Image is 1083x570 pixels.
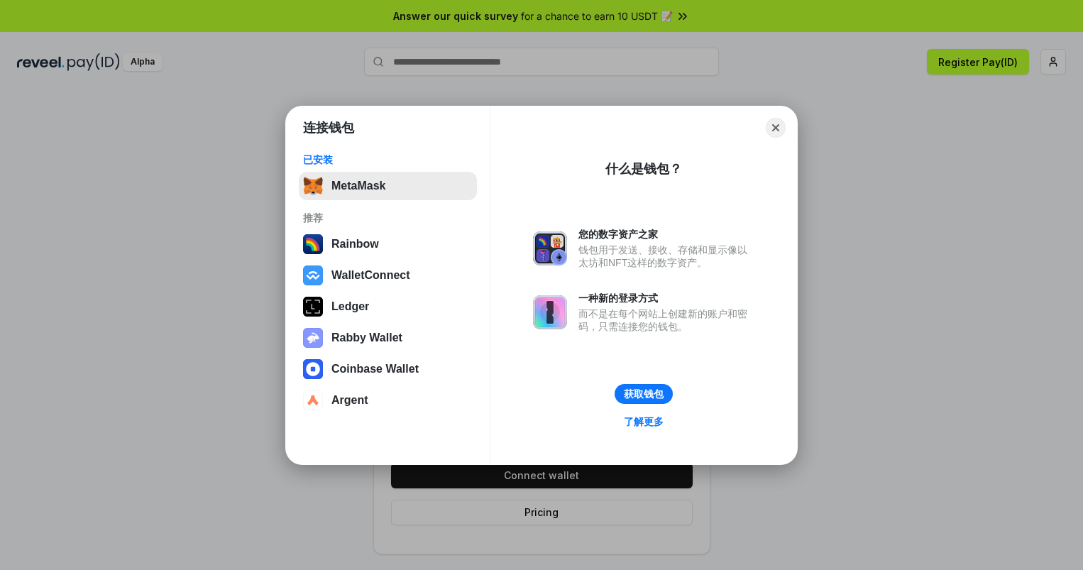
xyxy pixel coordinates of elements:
img: svg+xml,%3Csvg%20xmlns%3D%22http%3A%2F%2Fwww.w3.org%2F2000%2Fsvg%22%20fill%3D%22none%22%20viewBox... [533,295,567,329]
img: svg+xml,%3Csvg%20xmlns%3D%22http%3A%2F%2Fwww.w3.org%2F2000%2Fsvg%22%20width%3D%2228%22%20height%3... [303,297,323,317]
div: 什么是钱包？ [605,160,682,177]
button: MetaMask [299,172,477,200]
div: 已安装 [303,153,473,166]
div: WalletConnect [331,269,410,282]
div: Rabby Wallet [331,331,402,344]
button: Rainbow [299,230,477,258]
div: 而不是在每个网站上创建新的账户和密码，只需连接您的钱包。 [578,307,754,333]
div: 钱包用于发送、接收、存储和显示像以太坊和NFT这样的数字资产。 [578,243,754,269]
button: Close [766,118,786,138]
div: 一种新的登录方式 [578,292,754,305]
button: 获取钱包 [615,384,673,404]
button: WalletConnect [299,261,477,290]
h1: 连接钱包 [303,119,354,136]
img: svg+xml,%3Csvg%20width%3D%2228%22%20height%3D%2228%22%20viewBox%3D%220%200%2028%2028%22%20fill%3D... [303,265,323,285]
img: svg+xml,%3Csvg%20fill%3D%22none%22%20height%3D%2233%22%20viewBox%3D%220%200%2035%2033%22%20width%... [303,176,323,196]
img: svg+xml,%3Csvg%20xmlns%3D%22http%3A%2F%2Fwww.w3.org%2F2000%2Fsvg%22%20fill%3D%22none%22%20viewBox... [303,328,323,348]
button: Coinbase Wallet [299,355,477,383]
div: 推荐 [303,212,473,224]
div: Rainbow [331,238,379,251]
div: Coinbase Wallet [331,363,419,376]
button: Ledger [299,292,477,321]
button: Rabby Wallet [299,324,477,352]
div: 了解更多 [624,415,664,428]
div: MetaMask [331,180,385,192]
div: Ledger [331,300,369,313]
img: svg+xml,%3Csvg%20width%3D%2228%22%20height%3D%2228%22%20viewBox%3D%220%200%2028%2028%22%20fill%3D... [303,359,323,379]
img: svg+xml,%3Csvg%20xmlns%3D%22http%3A%2F%2Fwww.w3.org%2F2000%2Fsvg%22%20fill%3D%22none%22%20viewBox... [533,231,567,265]
img: svg+xml,%3Csvg%20width%3D%2228%22%20height%3D%2228%22%20viewBox%3D%220%200%2028%2028%22%20fill%3D... [303,390,323,410]
div: 您的数字资产之家 [578,228,754,241]
img: svg+xml,%3Csvg%20width%3D%22120%22%20height%3D%22120%22%20viewBox%3D%220%200%20120%20120%22%20fil... [303,234,323,254]
a: 了解更多 [615,412,672,431]
div: Argent [331,394,368,407]
button: Argent [299,386,477,415]
div: 获取钱包 [624,388,664,400]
